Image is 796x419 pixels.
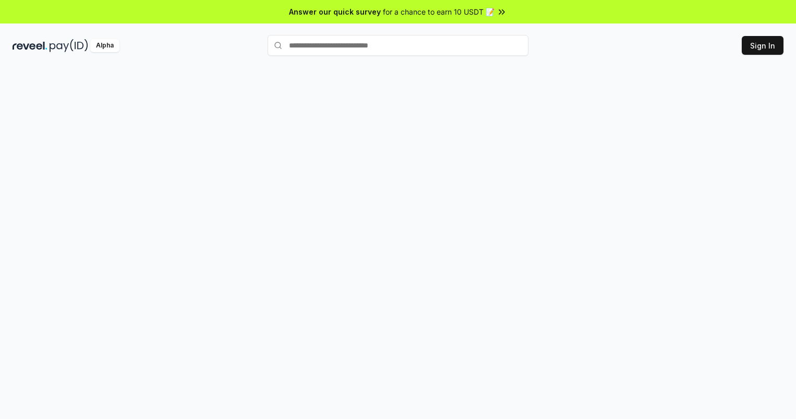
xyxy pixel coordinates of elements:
img: pay_id [50,39,88,52]
span: Answer our quick survey [289,6,381,17]
button: Sign In [742,36,783,55]
div: Alpha [90,39,119,52]
img: reveel_dark [13,39,47,52]
span: for a chance to earn 10 USDT 📝 [383,6,495,17]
